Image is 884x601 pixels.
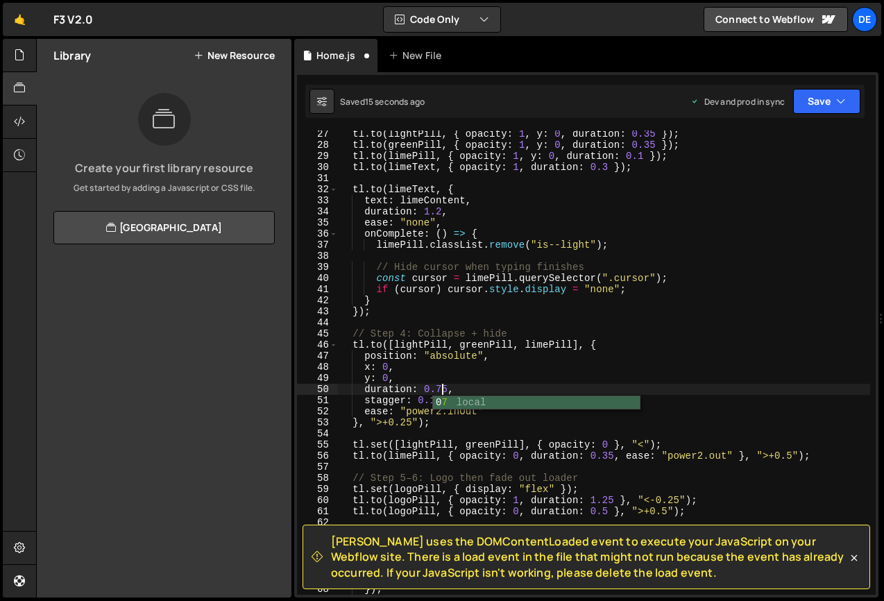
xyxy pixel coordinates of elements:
[297,373,338,384] div: 49
[340,96,425,108] div: Saved
[53,211,275,244] a: [GEOGRAPHIC_DATA]
[297,317,338,328] div: 44
[297,195,338,206] div: 33
[297,395,338,406] div: 51
[297,428,338,439] div: 54
[331,534,847,580] span: [PERSON_NAME] uses the DOMContentLoaded event to execute your JavaScript on your Webflow site. Th...
[297,484,338,495] div: 59
[793,89,860,114] button: Save
[297,228,338,239] div: 36
[297,439,338,450] div: 55
[297,462,338,473] div: 57
[297,473,338,484] div: 58
[297,206,338,217] div: 34
[297,151,338,162] div: 29
[297,184,338,195] div: 32
[297,417,338,428] div: 53
[384,7,500,32] button: Code Only
[297,584,338,595] div: 68
[297,162,338,173] div: 30
[297,362,338,373] div: 48
[690,96,785,108] div: Dev and prod in sync
[704,7,848,32] a: Connect to Webflow
[365,96,425,108] div: 15 seconds ago
[48,182,280,194] p: Get started by adding a Javascript or CSS file.
[3,3,37,36] a: 🤙
[297,350,338,362] div: 47
[297,173,338,184] div: 31
[297,339,338,350] div: 46
[297,273,338,284] div: 40
[297,262,338,273] div: 39
[53,11,93,28] div: F3 V2.0
[297,517,338,528] div: 62
[297,573,338,584] div: 67
[297,550,338,561] div: 65
[297,450,338,462] div: 56
[53,48,91,63] h2: Library
[297,495,338,506] div: 60
[297,561,338,573] div: 66
[297,539,338,550] div: 64
[48,162,280,173] h3: Create your first library resource
[316,49,355,62] div: Home.js
[297,295,338,306] div: 42
[297,328,338,339] div: 45
[297,384,338,395] div: 50
[297,506,338,517] div: 61
[297,284,338,295] div: 41
[297,128,338,139] div: 27
[194,50,275,61] button: New Resource
[297,251,338,262] div: 38
[297,406,338,417] div: 52
[852,7,877,32] a: De
[297,306,338,317] div: 43
[389,49,447,62] div: New File
[297,239,338,251] div: 37
[297,139,338,151] div: 28
[297,528,338,539] div: 63
[297,217,338,228] div: 35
